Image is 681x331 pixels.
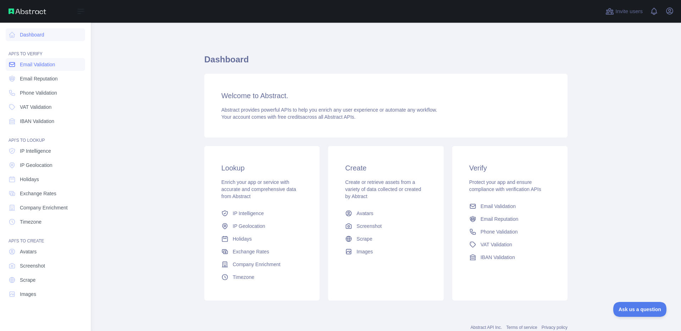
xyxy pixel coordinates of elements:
a: Timezone [218,271,305,284]
span: Avatars [356,210,373,217]
span: Avatars [20,248,37,255]
h3: Lookup [221,163,303,173]
span: Email Reputation [481,215,519,223]
span: Timezone [233,274,254,281]
a: Email Reputation [466,213,553,225]
h1: Dashboard [204,54,567,71]
div: API'S TO CREATE [6,230,85,244]
a: Holidays [6,173,85,186]
span: Holidays [20,176,39,183]
span: Abstract provides powerful APIs to help you enrich any user experience or automate any workflow. [221,107,437,113]
span: Email Validation [20,61,55,68]
span: Phone Validation [20,89,57,96]
span: IP Intelligence [233,210,264,217]
span: IBAN Validation [481,254,515,261]
iframe: Toggle Customer Support [613,302,667,317]
a: Scrape [342,232,429,245]
span: Timezone [20,218,41,225]
a: IBAN Validation [6,115,85,128]
span: Scrape [20,276,35,284]
a: VAT Validation [466,238,553,251]
a: Avatars [342,207,429,220]
a: Images [342,245,429,258]
a: Abstract API Inc. [471,325,502,330]
span: VAT Validation [481,241,512,248]
h3: Verify [469,163,550,173]
span: Exchange Rates [233,248,269,255]
span: Company Enrichment [20,204,68,211]
a: IP Geolocation [218,220,305,232]
span: Protect your app and ensure compliance with verification APIs [469,179,541,192]
div: API'S TO VERIFY [6,43,85,57]
a: Phone Validation [6,86,85,99]
a: Screenshot [342,220,429,232]
a: Dashboard [6,28,85,41]
a: Privacy policy [542,325,567,330]
h3: Create [345,163,426,173]
span: Email Validation [481,203,516,210]
span: Email Reputation [20,75,58,82]
a: Email Validation [466,200,553,213]
span: VAT Validation [20,103,51,111]
span: IP Geolocation [20,162,52,169]
div: API'S TO LOOKUP [6,129,85,143]
span: Holidays [233,235,252,242]
a: Email Validation [6,58,85,71]
span: Screenshot [20,262,45,269]
span: IP Intelligence [20,147,51,155]
span: Phone Validation [481,228,518,235]
a: VAT Validation [6,101,85,113]
a: Avatars [6,245,85,258]
a: IP Geolocation [6,159,85,172]
a: IBAN Validation [466,251,553,264]
span: Enrich your app or service with accurate and comprehensive data from Abstract [221,179,296,199]
span: Images [20,291,36,298]
span: Your account comes with across all Abstract APIs. [221,114,355,120]
span: Invite users [615,7,643,16]
a: IP Intelligence [6,145,85,157]
a: Holidays [218,232,305,245]
a: IP Intelligence [218,207,305,220]
a: Images [6,288,85,301]
span: Scrape [356,235,372,242]
span: Images [356,248,373,255]
span: Create or retrieve assets from a variety of data collected or created by Abtract [345,179,421,199]
a: Company Enrichment [6,201,85,214]
a: Terms of service [506,325,537,330]
a: Scrape [6,274,85,286]
span: IP Geolocation [233,223,265,230]
a: Timezone [6,215,85,228]
span: Company Enrichment [233,261,281,268]
h3: Welcome to Abstract. [221,91,550,101]
a: Exchange Rates [6,187,85,200]
a: Screenshot [6,259,85,272]
span: free credits [278,114,302,120]
a: Email Reputation [6,72,85,85]
button: Invite users [604,6,644,17]
span: Exchange Rates [20,190,56,197]
span: IBAN Validation [20,118,54,125]
img: Abstract API [9,9,46,14]
a: Company Enrichment [218,258,305,271]
span: Screenshot [356,223,382,230]
a: Phone Validation [466,225,553,238]
a: Exchange Rates [218,245,305,258]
